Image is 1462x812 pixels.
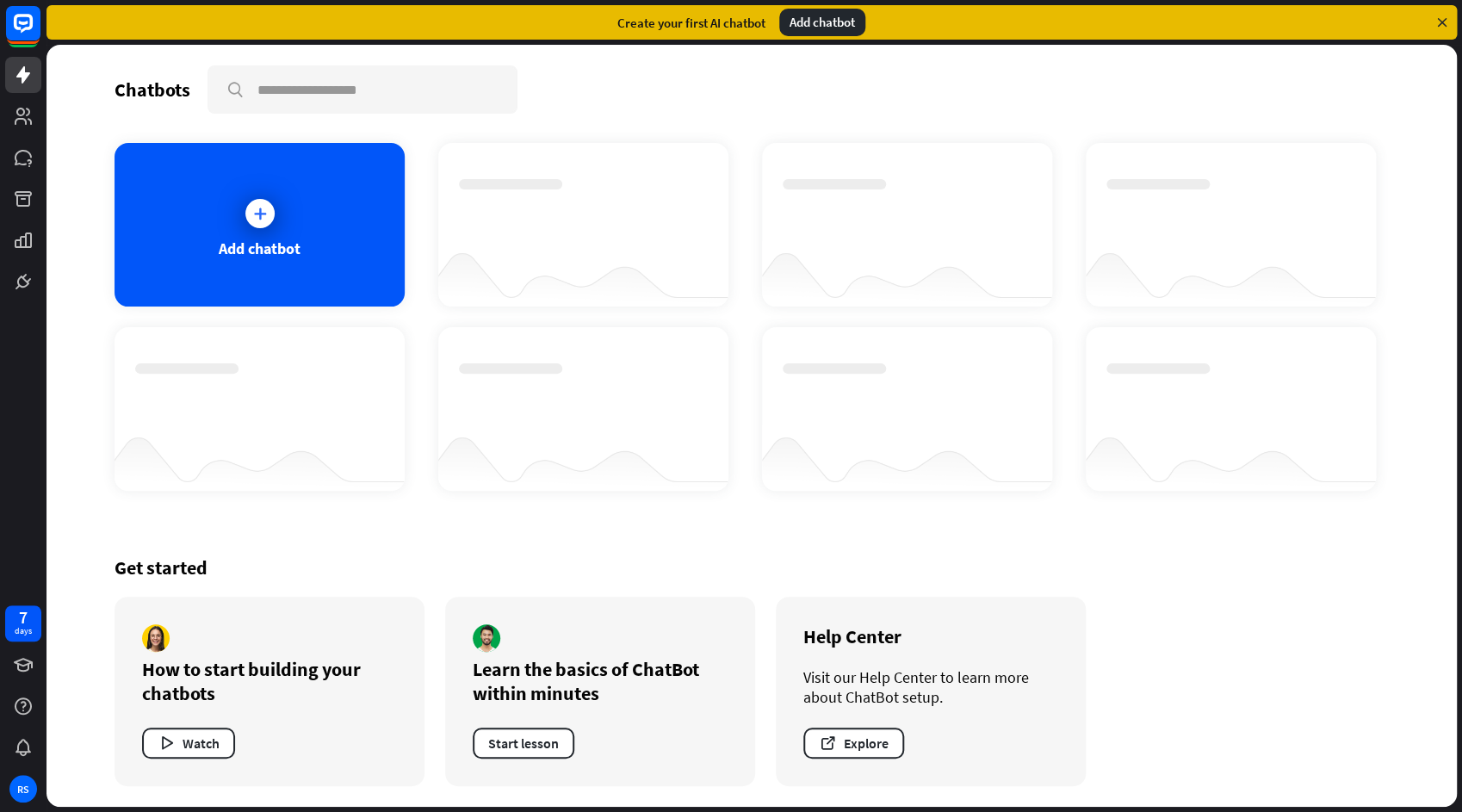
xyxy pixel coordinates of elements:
button: Watch [142,728,235,759]
div: Visit our Help Center to learn more about ChatBot setup. [803,667,1058,707]
div: Learn the basics of ChatBot within minutes [473,657,728,705]
button: Open LiveChat chat widget [14,7,65,59]
img: author [473,624,500,652]
div: Help Center [803,624,1058,648]
div: How to start building your chatbots [142,657,397,705]
div: 7 [19,610,28,625]
div: days [15,625,32,637]
a: 7 days [5,605,41,642]
button: Explore [803,728,904,759]
div: Chatbots [115,77,190,102]
div: Add chatbot [219,239,300,258]
div: Get started [115,555,1389,580]
div: Create your first AI chatbot [617,15,765,31]
div: Add chatbot [779,9,865,36]
img: author [142,624,170,652]
div: RS [9,775,37,803]
button: Start lesson [473,728,574,759]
